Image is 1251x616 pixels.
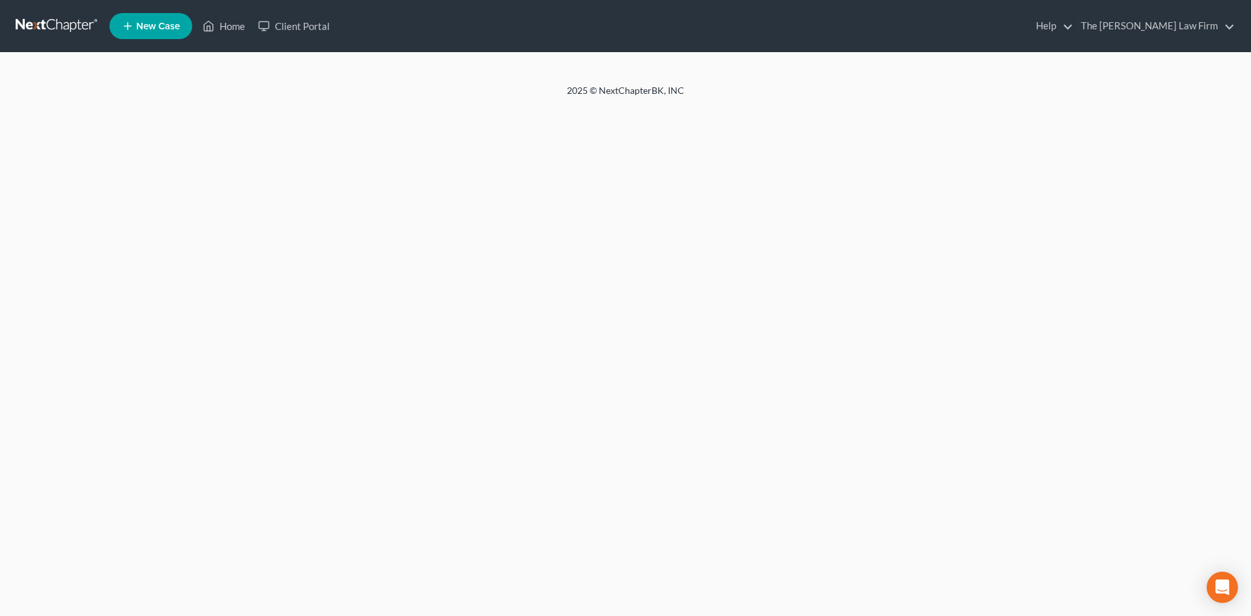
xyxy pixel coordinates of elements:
a: Home [196,14,252,38]
a: Client Portal [252,14,336,38]
a: The [PERSON_NAME] Law Firm [1074,14,1235,38]
new-legal-case-button: New Case [109,13,192,39]
div: 2025 © NextChapterBK, INC [254,84,997,108]
div: Open Intercom Messenger [1207,572,1238,603]
a: Help [1029,14,1073,38]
